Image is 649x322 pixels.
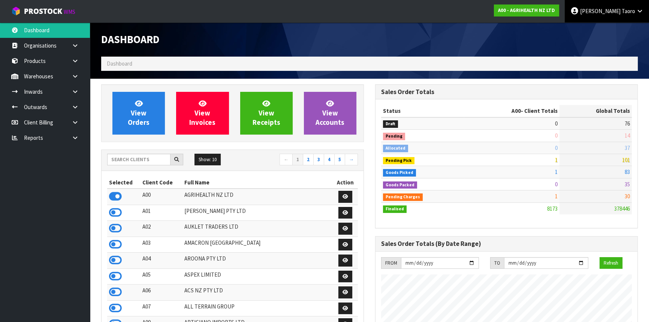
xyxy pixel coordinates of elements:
[600,257,622,269] button: Refresh
[141,189,182,205] td: A00
[555,181,558,188] span: 0
[555,156,558,163] span: 1
[555,132,558,139] span: 0
[580,7,621,15] span: [PERSON_NAME]
[141,205,182,221] td: A01
[107,177,141,189] th: Selected
[194,154,221,166] button: Show: 10
[182,177,333,189] th: Full Name
[238,154,358,167] nav: Page navigation
[24,6,62,16] span: ProStock
[189,99,215,127] span: View Invoices
[334,154,345,166] a: 5
[555,168,558,175] span: 1
[182,237,333,253] td: AMACRON [GEOGRAPHIC_DATA]
[381,240,632,247] h3: Sales Order Totals (By Date Range)
[625,181,630,188] span: 35
[304,92,356,135] a: ViewAccounts
[64,8,75,15] small: WMS
[464,105,559,117] th: - Client Totals
[383,169,416,177] span: Goods Picked
[625,120,630,127] span: 76
[182,268,333,285] td: ASPEX LIMITED
[182,285,333,301] td: ACS NZ PTY LTD
[141,221,182,237] td: A02
[345,154,358,166] a: →
[182,205,333,221] td: [PERSON_NAME] PTY LTD
[240,92,293,135] a: ViewReceipts
[381,257,401,269] div: FROM
[383,157,414,165] span: Pending Pick
[292,154,303,166] a: 1
[316,99,344,127] span: View Accounts
[182,300,333,316] td: ALL TERRAIN GROUP
[614,205,630,212] span: 378446
[625,132,630,139] span: 14
[112,92,165,135] a: ViewOrders
[383,133,405,140] span: Pending
[253,99,280,127] span: View Receipts
[383,181,417,189] span: Goods Packed
[622,156,630,163] span: 101
[101,33,160,46] span: Dashboard
[11,6,21,16] img: cube-alt.png
[622,7,635,15] span: Taoro
[381,105,464,117] th: Status
[303,154,314,166] a: 2
[494,4,559,16] a: A00 - AGRIHEALTH NZ LTD
[141,285,182,301] td: A06
[324,154,335,166] a: 4
[280,154,293,166] a: ←
[383,193,423,201] span: Pending Charges
[333,177,358,189] th: Action
[555,144,558,151] span: 0
[128,99,150,127] span: View Orders
[176,92,229,135] a: ViewInvoices
[547,205,558,212] span: 8173
[490,257,504,269] div: TO
[182,253,333,269] td: AROONA PTY LTD
[383,120,398,128] span: Draft
[141,237,182,253] td: A03
[511,107,521,114] span: A00
[555,193,558,200] span: 1
[555,120,558,127] span: 0
[383,145,408,152] span: Allocated
[141,253,182,269] td: A04
[313,154,324,166] a: 3
[107,60,132,67] span: Dashboard
[559,105,632,117] th: Global Totals
[625,193,630,200] span: 30
[141,268,182,285] td: A05
[383,205,407,213] span: Finalised
[625,144,630,151] span: 37
[381,88,632,96] h3: Sales Order Totals
[182,221,333,237] td: AUKLET TRADERS LTD
[141,177,182,189] th: Client Code
[625,168,630,175] span: 83
[498,7,555,13] strong: A00 - AGRIHEALTH NZ LTD
[107,154,170,165] input: Search clients
[182,189,333,205] td: AGRIHEALTH NZ LTD
[141,300,182,316] td: A07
